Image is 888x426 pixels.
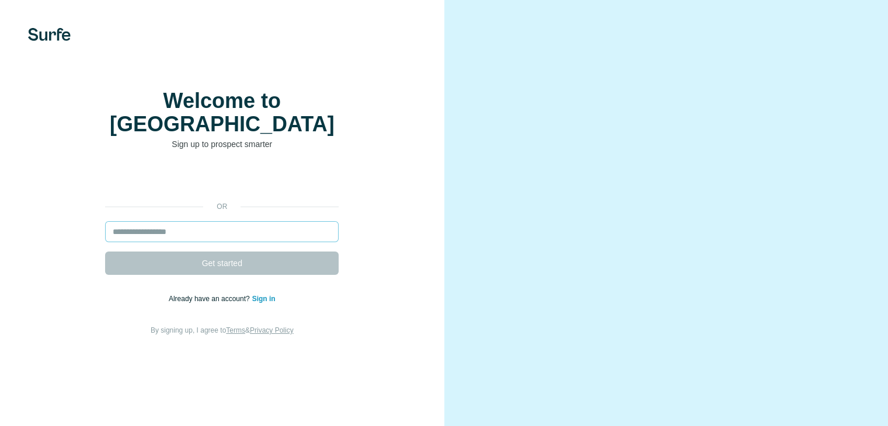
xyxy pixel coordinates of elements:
[105,89,339,136] h1: Welcome to [GEOGRAPHIC_DATA]
[226,326,245,334] a: Terms
[105,138,339,150] p: Sign up to prospect smarter
[252,295,276,303] a: Sign in
[169,295,252,303] span: Already have an account?
[151,326,294,334] span: By signing up, I agree to &
[28,28,71,41] img: Surfe's logo
[250,326,294,334] a: Privacy Policy
[203,201,241,212] p: or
